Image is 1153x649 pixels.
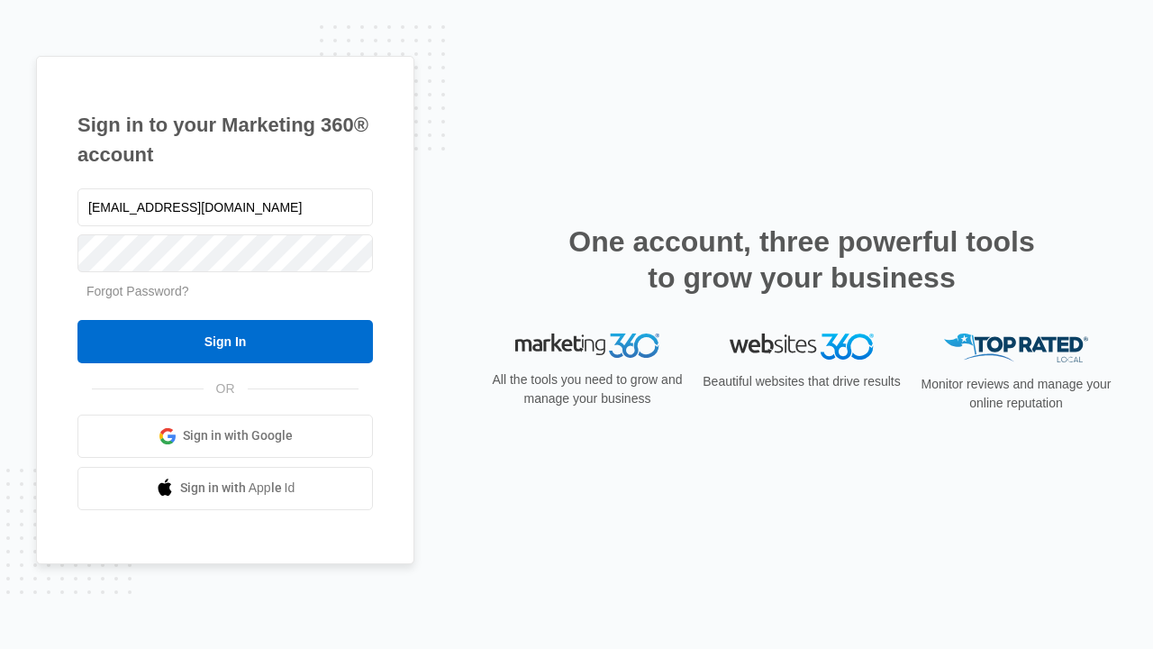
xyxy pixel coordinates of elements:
[515,334,659,359] img: Marketing 360
[180,479,295,498] span: Sign in with Apple Id
[563,224,1040,296] h2: One account, three powerful tools to grow your business
[77,320,373,363] input: Sign In
[77,467,373,510] a: Sign in with Apple Id
[183,426,293,445] span: Sign in with Google
[486,370,688,408] p: All the tools you need to grow and manage your business
[915,375,1117,413] p: Monitor reviews and manage your online reputation
[730,334,874,360] img: Websites 360
[77,188,373,226] input: Email
[86,284,189,298] a: Forgot Password?
[77,415,373,458] a: Sign in with Google
[944,334,1088,363] img: Top Rated Local
[701,372,903,391] p: Beautiful websites that drive results
[77,110,373,169] h1: Sign in to your Marketing 360® account
[204,379,248,398] span: OR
